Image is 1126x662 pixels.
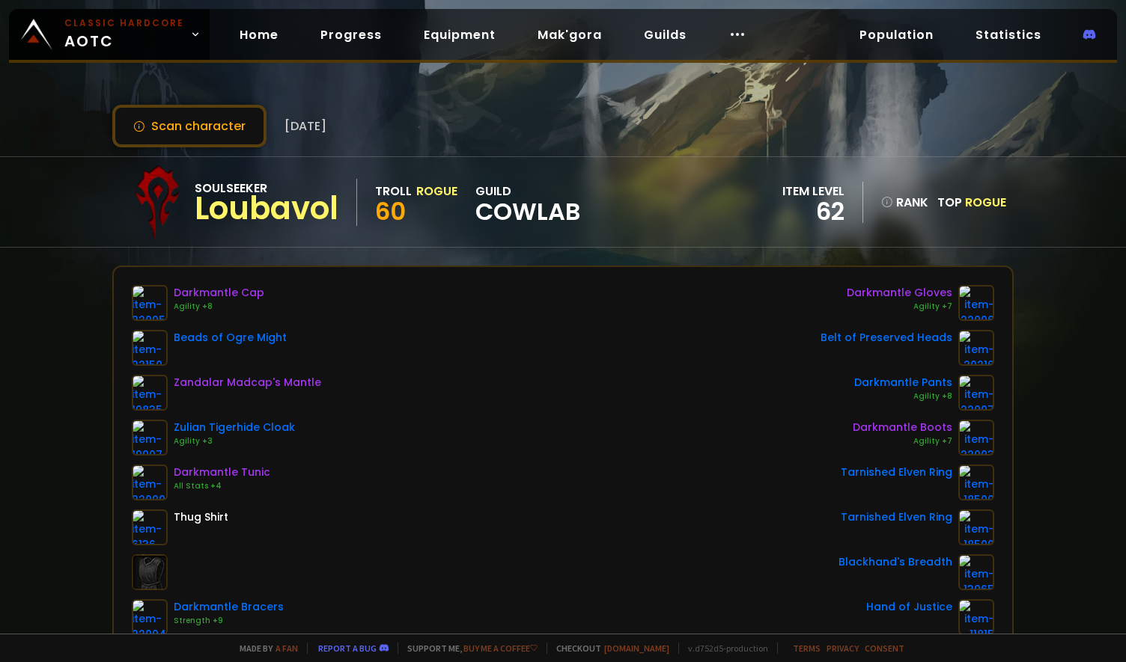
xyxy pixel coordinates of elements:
[475,200,580,223] span: CowLab
[604,643,669,654] a: [DOMAIN_NAME]
[841,465,952,480] div: Tarnished Elven Ring
[174,301,264,313] div: Agility +8
[854,375,952,390] div: Darkmantle Pants
[174,509,228,525] div: Thug Shirt
[841,509,952,525] div: Tarnished Elven Ring
[132,285,168,321] img: item-22005
[174,435,295,447] div: Agility +3
[132,420,168,456] img: item-19907
[964,19,1053,50] a: Statistics
[416,182,457,200] div: Rogue
[195,197,338,220] div: Loubavol
[821,330,952,346] div: Belt of Preserved Heads
[547,643,669,654] span: Checkout
[958,599,994,635] img: item-11815
[853,420,952,435] div: Darkmantle Boots
[412,19,508,50] a: Equipment
[132,330,168,366] img: item-22150
[866,599,952,615] div: Hand of Justice
[632,19,699,50] a: Guilds
[678,643,768,654] span: v. d752d5 - production
[132,465,168,500] img: item-22009
[782,200,844,223] div: 62
[847,285,952,301] div: Darkmantle Gloves
[958,509,994,545] img: item-18500
[174,375,321,390] div: Zandalar Madcap's Mantle
[64,16,184,52] span: AOTC
[308,19,394,50] a: Progress
[881,193,928,212] div: rank
[231,643,298,654] span: Made by
[463,643,538,654] a: Buy me a coffee
[958,420,994,456] img: item-22003
[132,375,168,411] img: item-19835
[965,194,1006,211] span: Rogue
[174,480,270,492] div: All Stats +4
[958,465,994,500] img: item-18500
[132,599,168,635] img: item-22004
[958,330,994,366] img: item-20216
[284,117,326,135] span: [DATE]
[958,285,994,321] img: item-22006
[375,182,412,200] div: Troll
[827,643,859,654] a: Privacy
[865,643,904,654] a: Consent
[375,194,406,228] span: 60
[9,9,210,60] a: Classic HardcoreAOTC
[937,193,1006,212] div: Top
[475,182,580,223] div: guild
[174,330,287,346] div: Beads of Ogre Might
[174,599,284,615] div: Darkmantle Bracers
[174,420,295,435] div: Zulian Tigerhide Cloak
[132,509,168,545] img: item-6136
[839,554,952,570] div: Blackhand's Breadth
[526,19,614,50] a: Mak'gora
[847,19,946,50] a: Population
[398,643,538,654] span: Support me,
[958,554,994,590] img: item-13965
[853,435,952,447] div: Agility +7
[847,301,952,313] div: Agility +7
[228,19,290,50] a: Home
[174,615,284,627] div: Strength +9
[64,16,184,30] small: Classic Hardcore
[318,643,377,654] a: Report a bug
[174,285,264,301] div: Darkmantle Cap
[195,179,338,197] div: Soulseeker
[112,105,267,147] button: Scan character
[854,390,952,402] div: Agility +8
[782,182,844,200] div: item level
[958,375,994,411] img: item-22007
[276,643,298,654] a: a fan
[793,643,821,654] a: Terms
[174,465,270,480] div: Darkmantle Tunic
